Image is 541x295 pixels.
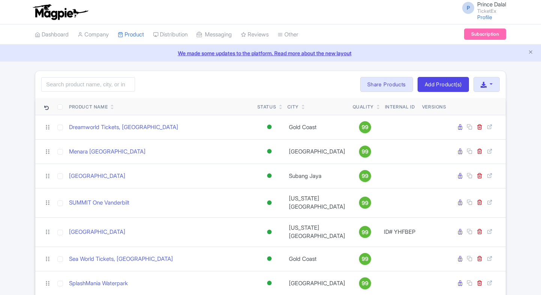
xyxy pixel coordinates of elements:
[418,77,469,92] a: Add Product(s)
[69,104,108,110] div: Product Name
[362,123,368,131] span: 99
[266,146,273,157] div: Active
[353,197,377,209] a: 99
[153,24,188,45] a: Distribution
[353,104,374,110] div: Quality
[353,121,377,133] a: 99
[257,104,277,110] div: Status
[380,217,419,247] td: ID# YHFBEP
[118,24,144,45] a: Product
[69,199,129,207] a: SUMMIT One Vanderbilt
[266,278,273,289] div: Active
[266,122,273,132] div: Active
[284,115,350,139] td: Gold Coast
[362,255,368,263] span: 99
[477,9,506,14] small: TicketEx
[241,24,269,45] a: Reviews
[353,277,377,289] a: 99
[69,228,125,236] a: [GEOGRAPHIC_DATA]
[353,170,377,182] a: 99
[353,253,377,265] a: 99
[419,98,449,115] th: Versions
[284,217,350,247] td: [US_STATE][GEOGRAPHIC_DATA]
[266,253,273,264] div: Active
[284,139,350,164] td: [GEOGRAPHIC_DATA]
[462,2,474,14] span: P
[353,226,377,238] a: 99
[477,1,506,8] span: Prince Dalal
[464,29,506,40] a: Subscription
[353,146,377,158] a: 99
[287,104,299,110] div: City
[35,24,69,45] a: Dashboard
[197,24,232,45] a: Messaging
[362,228,368,236] span: 99
[266,170,273,181] div: Active
[284,188,350,217] td: [US_STATE][GEOGRAPHIC_DATA]
[362,172,368,180] span: 99
[31,4,89,20] img: logo-ab69f6fb50320c5b225c76a69d11143b.png
[266,227,273,238] div: Active
[362,199,368,207] span: 99
[69,172,125,181] a: [GEOGRAPHIC_DATA]
[380,98,419,115] th: Internal ID
[362,279,368,287] span: 99
[362,147,368,156] span: 99
[69,255,173,263] a: Sea World Tickets, [GEOGRAPHIC_DATA]
[5,49,536,57] a: We made some updates to the platform. Read more about the new layout
[69,123,178,132] a: Dreamworld Tickets, [GEOGRAPHIC_DATA]
[69,279,128,288] a: SplashMania Waterpark
[284,164,350,188] td: Subang Jaya
[78,24,109,45] a: Company
[360,77,413,92] a: Share Products
[278,24,298,45] a: Other
[458,2,506,14] a: P Prince Dalal TicketEx
[477,14,492,20] a: Profile
[69,147,146,156] a: Menara [GEOGRAPHIC_DATA]
[266,197,273,208] div: Active
[284,247,350,271] td: Gold Coast
[528,48,533,57] button: Close announcement
[41,77,135,92] input: Search product name, city, or interal id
